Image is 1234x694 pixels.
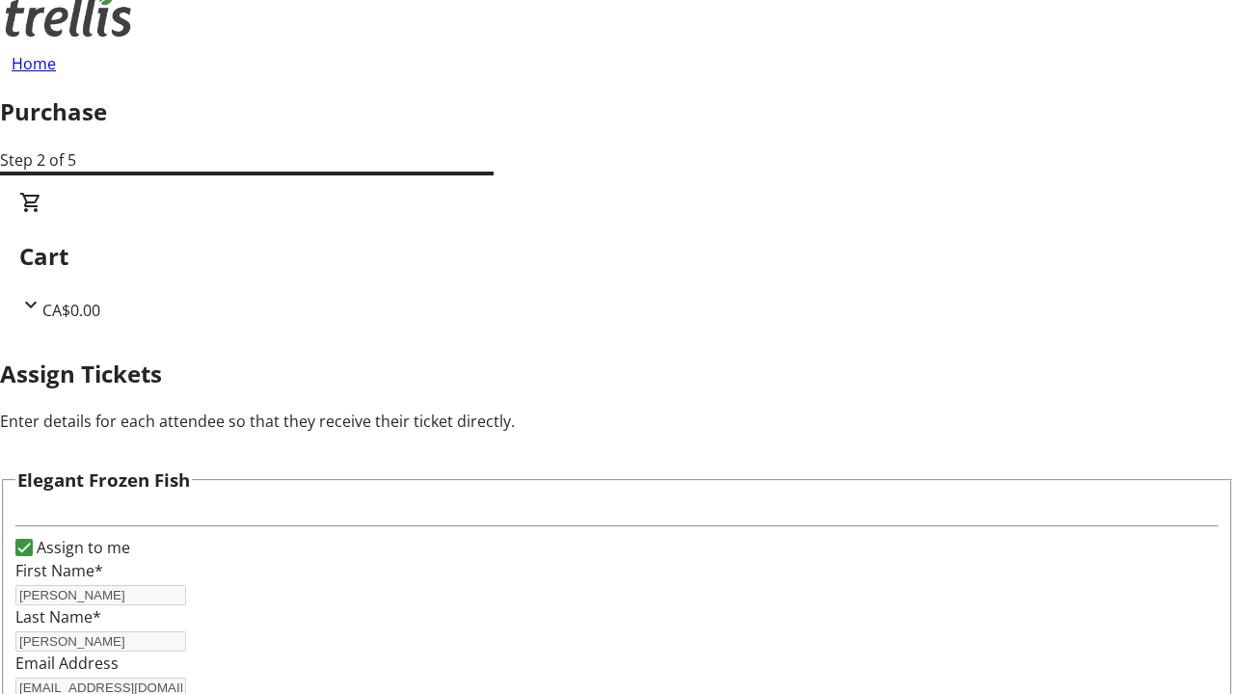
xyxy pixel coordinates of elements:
[15,560,103,581] label: First Name*
[19,191,1215,322] div: CartCA$0.00
[17,467,190,494] h3: Elegant Frozen Fish
[15,606,101,627] label: Last Name*
[33,536,130,559] label: Assign to me
[42,300,100,321] span: CA$0.00
[15,653,119,674] label: Email Address
[19,239,1215,274] h2: Cart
